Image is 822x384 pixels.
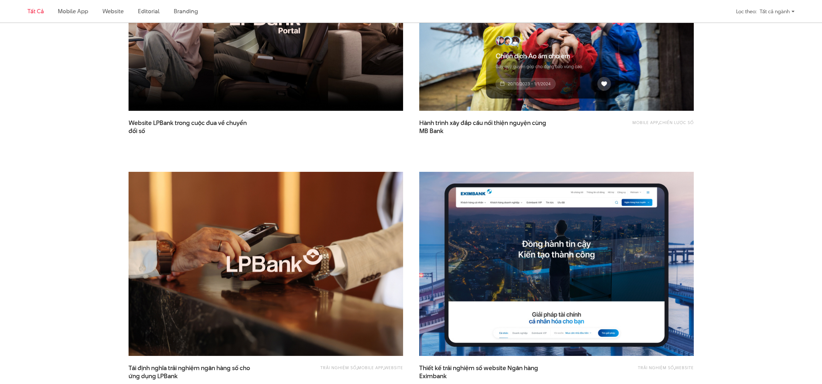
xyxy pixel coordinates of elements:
a: Branding [174,7,198,15]
img: Eximbank Website Portal [405,163,707,365]
div: , , [293,364,403,377]
div: , [584,119,694,132]
a: Mobile app [632,119,658,125]
span: Thiết kế trải nghiệm số website Ngân hàng [419,364,548,380]
a: Chiến lược số [659,119,694,125]
a: Mobile app [358,365,383,370]
a: Website [102,7,124,15]
a: Trải nghiệm số [320,365,357,370]
span: ứng dụng LPBank [129,372,178,380]
span: Hành trình xây đắp cầu nối thiện nguyện cùng [419,119,548,135]
a: Website LPBank trong cuộc đua về chuyểnđổi số [129,119,258,135]
a: Trải nghiệm số [638,365,674,370]
a: Website [675,365,694,370]
a: Thiết kế trải nghiệm số website Ngân hàngEximbank [419,364,548,380]
span: Website LPBank trong cuộc đua về chuyển [129,119,258,135]
span: Tái định nghĩa trải nghiệm ngân hàng số cho [129,364,258,380]
span: Eximbank [419,372,447,380]
a: Editorial [138,7,160,15]
span: MB Bank [419,127,443,135]
a: Website [384,365,403,370]
img: LPBank Thumb [129,172,403,356]
a: Tái định nghĩa trải nghiệm ngân hàng số choứng dụng LPBank [129,364,258,380]
span: đổi số [129,127,145,135]
a: Hành trình xây đắp cầu nối thiện nguyện cùngMB Bank [419,119,548,135]
div: , [584,364,694,377]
